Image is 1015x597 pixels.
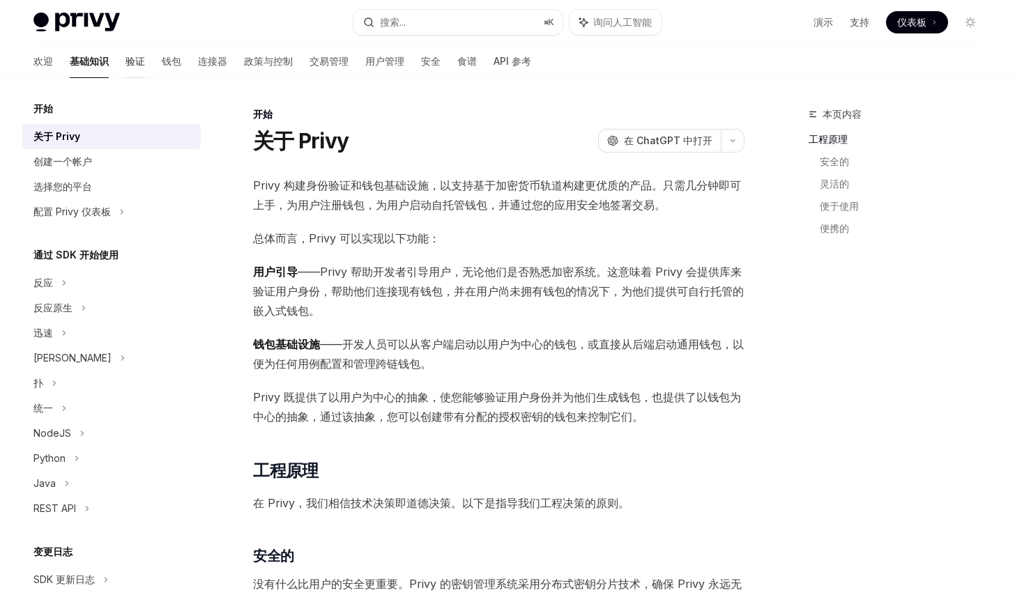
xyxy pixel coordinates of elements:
font: 创建一个帐户 [33,155,92,167]
font: 开始 [253,108,273,120]
button: 切换暗模式 [959,11,982,33]
font: 安全的 [253,548,294,564]
a: 关于 Privy [22,124,201,149]
a: 食谱 [457,45,477,78]
font: 配置 Privy 仪表板 [33,206,111,217]
font: [PERSON_NAME] [33,352,112,364]
font: 用户管理 [365,55,404,67]
font: 迅速 [33,327,53,339]
font: 安全的 [820,155,849,167]
a: 用户管理 [365,45,404,78]
a: 连接器 [198,45,227,78]
font: 变更日志 [33,545,72,557]
font: 统一 [33,402,53,414]
font: 关于 Privy [253,128,349,153]
font: 钱包 [162,55,181,67]
font: 询问人工智能 [593,16,652,28]
font: 灵活的 [820,178,849,189]
font: Privy 构建身份验证和钱包基础设施，以支持基于加密货币轨道构建更优质的产品。只需几分钟即可上手，为用户注册钱包，为用户启动自托管钱包，并通过您的应用安全地签署交易。 [253,178,741,212]
font: 钱包基础设施 [253,337,320,351]
font: 验证 [125,55,145,67]
a: 便携的 [820,217,993,240]
font: 反应 [33,277,53,288]
font: 在 Privy，我们相信技术决策即道德决策。以下是指导我们工程决策的原则。 [253,496,629,510]
a: 安全的 [820,150,993,173]
font: Java [33,477,56,489]
font: 在 ChatGPT 中打开 [624,134,712,146]
font: Privy 既提供了以用户为中心的抽象，使您能够验证用户身份并为他们生成钱包，也提供了以钱包为中心的抽象，通过该抽象，您可以创建带有分配的授权密钥的钱包来控制它们。 [253,390,741,424]
font: 基础知识 [70,55,109,67]
font: 仪表板 [897,16,926,28]
font: NodeJS [33,427,71,439]
button: 搜索...⌘K [353,10,563,35]
a: 基础知识 [70,45,109,78]
a: 工程原理 [809,128,993,150]
font: API 参考 [494,55,531,67]
font: 便携的 [820,222,849,234]
a: API 参考 [494,45,531,78]
button: 在 ChatGPT 中打开 [598,129,721,153]
font: ⌘ [544,17,548,27]
font: 连接器 [198,55,227,67]
font: 便于使用 [820,200,859,212]
font: 工程原理 [809,133,848,145]
font: 扑 [33,377,43,389]
font: 搜索... [380,16,406,28]
font: 反应原生 [33,302,72,313]
a: 仪表板 [886,11,948,33]
a: 便于使用 [820,195,993,217]
font: 食谱 [457,55,477,67]
font: REST API [33,502,76,514]
font: 开始 [33,102,53,114]
font: 总体而言，Privy 可以实现以下功能： [253,231,440,245]
font: 政策与控制 [244,55,293,67]
a: 支持 [850,15,869,29]
font: SDK 更新日志 [33,573,95,585]
font: 支持 [850,16,869,28]
a: 灵活的 [820,173,993,195]
img: 灯光标志 [33,13,120,32]
button: 询问人工智能 [570,10,662,35]
font: 通过 SDK 开始使用 [33,249,119,261]
a: 交易管理 [310,45,349,78]
font: K [548,17,554,27]
font: 欢迎 [33,55,53,67]
a: 创建一个帐户 [22,149,201,174]
a: 选择您的平台 [22,174,201,199]
a: 验证 [125,45,145,78]
a: 政策与控制 [244,45,293,78]
font: 安全 [421,55,441,67]
font: ——Privy 帮助开发者引导用户，无论他们是否熟悉加密系统。这意味着 Privy 会提供库来验证用户身份，帮助他们连接现有钱包，并在用户尚未拥有钱包的情况下，为他们提供可自行托管的嵌入式钱包。 [253,265,744,318]
a: 欢迎 [33,45,53,78]
font: 关于 Privy [33,130,80,142]
font: 交易管理 [310,55,349,67]
a: 演示 [814,15,833,29]
font: Python [33,452,66,464]
a: 钱包 [162,45,181,78]
font: 工程原理 [253,460,319,481]
font: 用户引导 [253,265,298,279]
a: 安全 [421,45,441,78]
font: ——开发人员可以从客户端启动以用户为中心的钱包，或直接从后端启动通用钱包，以便为任何用例配置和管理跨链钱包。 [253,337,744,371]
font: 本页内容 [823,108,862,120]
font: 演示 [814,16,833,28]
font: 选择您的平台 [33,180,92,192]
